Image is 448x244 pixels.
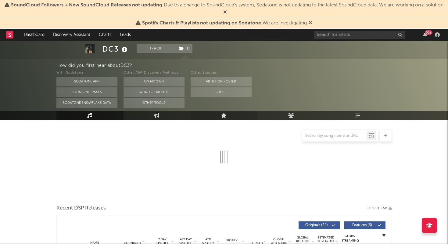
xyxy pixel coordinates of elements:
[102,44,129,54] div: DC3
[124,69,185,77] div: Other A&R Discovery Methods
[191,69,252,77] div: Other Sources
[20,29,49,41] a: Dashboard
[11,3,443,8] span: : Due to a change to SoundCloud's system, Sodatone is not updating to the latest SoundCloud data....
[56,205,106,212] span: Recent DSP Releases
[116,29,135,41] a: Leads
[367,206,392,210] button: Export CSV
[314,31,405,39] input: Search for artists
[124,87,185,97] button: Word Of Mouth
[56,77,117,86] button: Sodatone App
[175,44,192,53] button: (1)
[299,221,340,229] button: Originals(22)
[137,44,175,53] button: Track
[56,87,117,97] button: Sodatone Emails
[309,21,312,26] span: Dismiss
[303,224,331,227] span: Originals ( 22 )
[191,87,252,97] button: Other
[223,10,227,15] span: Dismiss
[175,44,193,53] span: ( 1 )
[124,98,185,108] button: Other Tools
[302,133,367,138] input: Search by song name or URL
[142,21,307,26] span: : We are investigating
[423,32,427,37] button: 99+
[344,221,385,229] button: Features(6)
[49,29,95,41] a: Discovery Assistant
[425,30,432,35] div: 99 +
[95,29,116,41] a: Charts
[124,77,185,86] button: On My Own
[142,21,261,26] span: Spotify Charts & Playlists not updating on Sodatone
[56,98,117,108] button: Sodatone Snowflake Data
[56,69,117,77] div: With Sodatone
[11,3,162,8] span: SoundCloud Followers + New SoundCloud Releases not updating
[348,224,376,227] span: Features ( 6 )
[191,77,252,86] button: Artist on Roster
